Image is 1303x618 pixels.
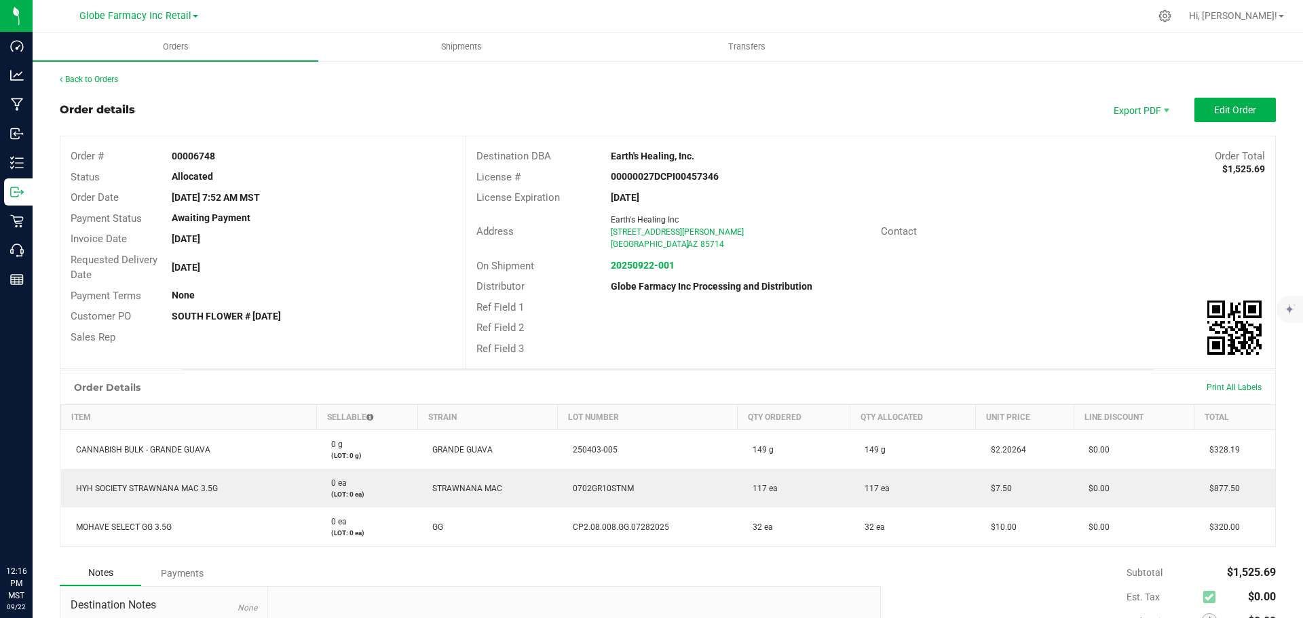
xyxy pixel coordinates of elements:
span: [GEOGRAPHIC_DATA] [611,239,689,249]
span: Customer PO [71,310,131,322]
span: 149 g [858,445,886,455]
iframe: Resource center [14,509,54,550]
span: License Expiration [476,191,560,204]
span: 149 g [746,445,774,455]
th: Item [61,405,317,430]
p: (LOT: 0 ea) [324,528,409,538]
div: Manage settings [1156,9,1173,22]
span: $2.20264 [984,445,1026,455]
span: GRANDE GUAVA [426,445,493,455]
span: 0 ea [324,517,347,526]
span: Status [71,171,100,183]
span: Print All Labels [1207,383,1262,392]
a: Orders [33,33,318,61]
span: Order Date [71,191,119,204]
inline-svg: Inventory [10,156,24,170]
span: $0.00 [1082,522,1110,532]
inline-svg: Dashboard [10,39,24,53]
h1: Order Details [74,382,140,393]
span: Calculate excise tax [1203,588,1222,606]
p: 09/22 [6,602,26,612]
span: Destination DBA [476,150,551,162]
div: Payments [141,561,223,585]
span: HYH SOCIETY STRAWNANA MAC 3.5G [69,484,218,493]
strong: Allocated [172,171,213,182]
th: Lot Number [558,405,738,430]
span: License # [476,171,521,183]
span: $0.00 [1082,445,1110,455]
span: None [238,603,257,613]
strong: Globe Farmacy Inc Processing and Distribution [611,281,812,292]
span: CANNABISH BULK - GRANDE GUAVA [69,445,210,455]
span: $0.00 [1248,590,1276,603]
span: Ref Field 3 [476,343,524,355]
img: Scan me! [1207,301,1262,355]
span: $877.50 [1203,484,1240,493]
th: Sellable [316,405,417,430]
strong: SOUTH FLOWER # [DATE] [172,311,281,322]
span: Invoice Date [71,233,127,245]
span: Globe Farmacy Inc Retail [79,10,191,22]
strong: 00000027DCPI00457346 [611,171,719,182]
span: 0 g [324,440,343,449]
span: 0 ea [324,478,347,488]
th: Total [1194,405,1275,430]
span: 85714 [700,239,724,249]
p: (LOT: 0 g) [324,450,409,461]
span: , [686,239,687,249]
th: Qty Allocated [850,405,975,430]
span: Shipments [423,41,500,53]
strong: None [172,290,195,301]
span: On Shipment [476,260,534,272]
iframe: Resource center unread badge [40,507,56,524]
span: Ref Field 2 [476,322,524,334]
th: Line Discount [1074,405,1194,430]
span: Payment Status [71,212,142,225]
inline-svg: Call Center [10,244,24,257]
span: 32 ea [746,522,773,532]
div: Order details [60,102,135,118]
a: Back to Orders [60,75,118,84]
inline-svg: Reports [10,273,24,286]
strong: [DATE] [172,233,200,244]
span: Subtotal [1127,567,1163,578]
span: Address [476,225,514,237]
span: Ref Field 1 [476,301,524,313]
inline-svg: Manufacturing [10,98,24,111]
span: AZ [687,239,698,249]
strong: 00006748 [172,151,215,161]
a: 20250922-001 [611,260,675,271]
span: Orders [145,41,207,53]
span: $328.19 [1203,445,1240,455]
inline-svg: Outbound [10,185,24,199]
strong: Earth's Healing, Inc. [611,151,694,161]
span: CP2.08.008.GG.07282025 [566,522,669,532]
strong: Awaiting Payment [172,212,250,223]
th: Unit Price [976,405,1074,430]
div: Notes [60,560,141,586]
span: $1,525.69 [1227,566,1276,579]
span: Requested Delivery Date [71,254,157,282]
span: Est. Tax [1127,592,1198,602]
li: Export PDF [1099,98,1181,122]
span: Order # [71,150,104,162]
span: Edit Order [1214,104,1256,115]
span: 250403-005 [566,445,618,455]
th: Qty Ordered [738,405,850,430]
span: Contact [881,225,917,237]
span: Earth's Healing Inc [611,215,679,225]
inline-svg: Retail [10,214,24,228]
p: 12:16 PM MST [6,565,26,602]
a: Transfers [604,33,890,61]
span: MOHAVE SELECT GG 3.5G [69,522,172,532]
span: [STREET_ADDRESS][PERSON_NAME] [611,227,744,237]
span: Transfers [710,41,784,53]
span: 32 ea [858,522,885,532]
span: $10.00 [984,522,1017,532]
span: STRAWNANA MAC [426,484,502,493]
inline-svg: Analytics [10,69,24,82]
span: 0702GR10STNM [566,484,634,493]
strong: [DATE] [172,262,200,273]
span: Distributor [476,280,525,292]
